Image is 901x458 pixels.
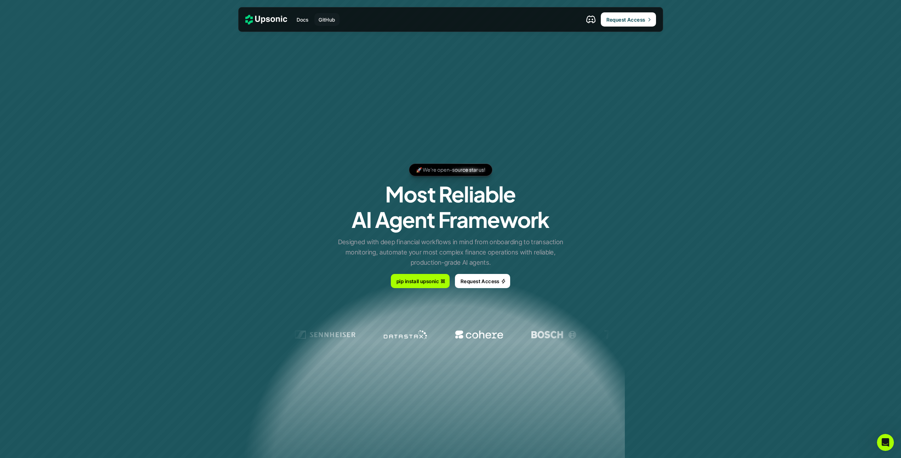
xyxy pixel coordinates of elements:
a: Request Access [601,12,656,27]
a: Request Access [455,274,510,288]
a: pip install upsonic [391,274,450,288]
h1: Most Reliable AI Agent Framework [352,181,549,232]
a: GitHub [314,13,340,26]
a: 🚀 We're open-source star us!🚀 We're open-source star us!🚀 We're open-source star us!🚀 We're open-... [409,164,492,176]
a: Docs [292,13,313,26]
p: Request Access [461,277,500,285]
p: Request Access [606,16,645,23]
p: Docs [297,16,309,23]
iframe: Intercom live chat [877,434,894,451]
p: pip install upsonic [397,277,439,285]
p: GitHub [319,16,335,23]
p: Designed with deep financial workflows in mind from onboarding to transaction monitoring, automat... [336,237,566,268]
p: 🚀 We're open-source star us! [416,166,485,174]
